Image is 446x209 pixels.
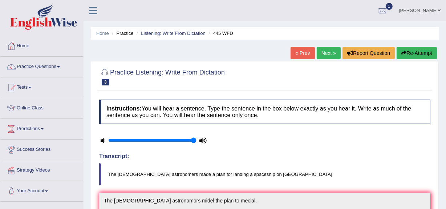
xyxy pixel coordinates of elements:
a: Tests [0,77,83,96]
blockquote: The [DEMOGRAPHIC_DATA] astronomers made a plan for landing a spaceship on [GEOGRAPHIC_DATA]. [99,163,430,185]
a: Strategy Videos [0,160,83,178]
span: 3 [102,79,109,85]
a: Your Account [0,181,83,199]
span: 1 [386,3,393,10]
a: Next » [317,47,341,59]
h4: You will hear a sentence. Type the sentence in the box below exactly as you hear it. Write as muc... [99,100,430,124]
button: Re-Attempt [397,47,437,59]
a: « Prev [291,47,315,59]
a: Practice Questions [0,57,83,75]
a: Home [0,36,83,54]
h2: Practice Listening: Write From Dictation [99,67,225,85]
a: Home [96,31,109,36]
li: Practice [110,30,133,37]
a: Predictions [0,119,83,137]
li: 445 WFD [207,30,233,37]
h4: Transcript: [99,153,430,160]
a: Listening: Write From Dictation [141,31,206,36]
a: Success Stories [0,140,83,158]
b: Instructions: [106,105,142,112]
button: Report Question [342,47,395,59]
a: Online Class [0,98,83,116]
